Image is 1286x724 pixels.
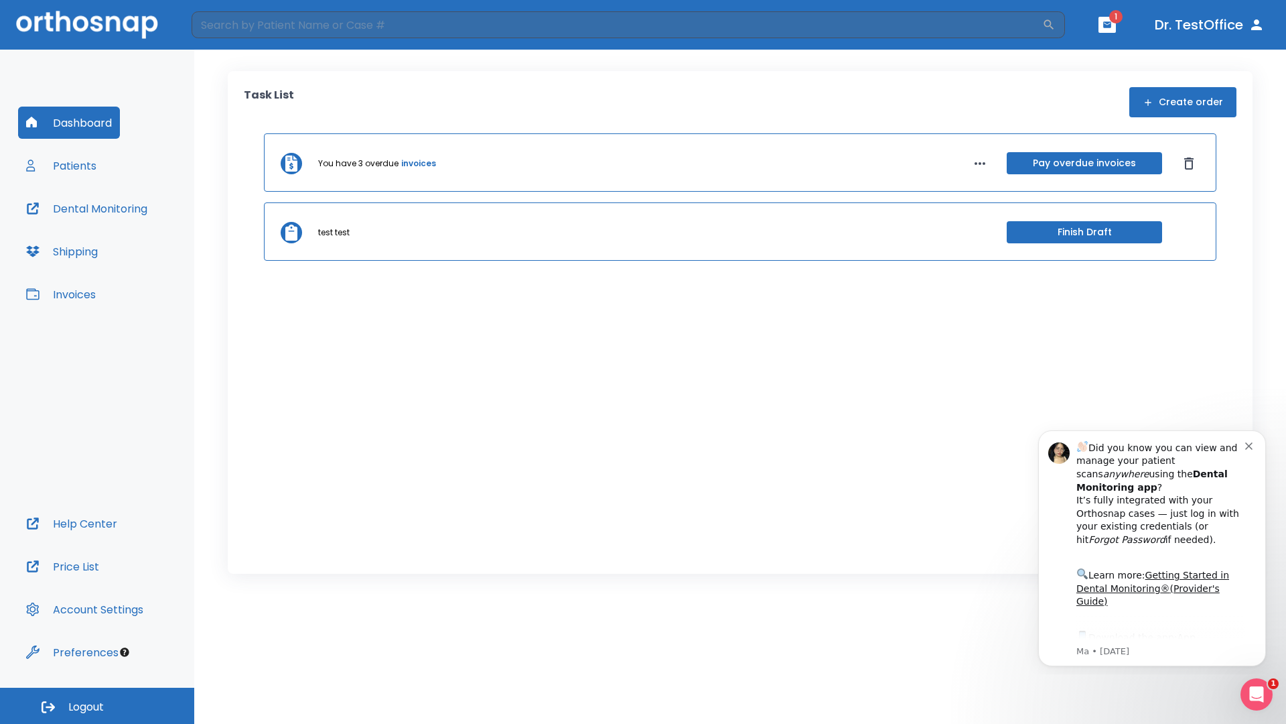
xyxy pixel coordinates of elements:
[18,278,104,310] button: Invoices
[119,646,131,658] div: Tooltip anchor
[1018,418,1286,674] iframe: Intercom notifications message
[227,21,238,32] button: Dismiss notification
[192,11,1042,38] input: Search by Patient Name or Case #
[18,593,151,625] button: Account Settings
[1129,87,1236,117] button: Create order
[1149,13,1270,37] button: Dr. TestOffice
[58,210,227,279] div: Download the app: | ​ Let us know if you need help getting started!
[1178,153,1200,174] button: Dismiss
[18,636,127,668] button: Preferences
[1240,678,1273,711] iframe: Intercom live chat
[18,507,125,540] button: Help Center
[18,235,106,267] button: Shipping
[244,87,294,117] p: Task List
[1109,10,1123,23] span: 1
[68,700,104,715] span: Logout
[318,227,350,239] p: test test
[401,158,436,170] a: invoices
[16,11,158,38] img: Orthosnap
[58,227,227,239] p: Message from Ma, sent 5w ago
[58,214,177,238] a: App Store
[1268,678,1279,689] span: 1
[1007,152,1162,174] button: Pay overdue invoices
[18,192,155,225] button: Dental Monitoring
[18,550,107,583] button: Price List
[1007,221,1162,243] button: Finish Draft
[18,149,104,182] button: Patients
[18,107,120,139] button: Dashboard
[318,158,399,170] p: You have 3 overdue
